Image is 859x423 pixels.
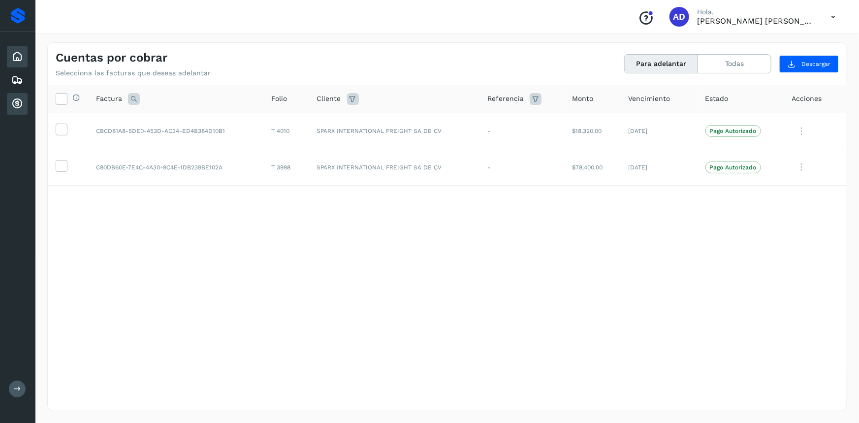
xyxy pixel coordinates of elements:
[96,94,122,104] span: Factura
[271,94,287,104] span: Folio
[309,113,480,149] td: SPARX INTERNATIONAL FREIGHT SA DE CV
[710,164,757,171] p: Pago Autorizado
[263,113,309,149] td: T 4010
[698,55,771,73] button: Todas
[697,16,815,26] p: ALMA DELIA CASTAÑEDA MERCADO
[479,149,564,186] td: -
[309,149,480,186] td: SPARX INTERNATIONAL FREIGHT SA DE CV
[779,55,839,73] button: Descargar
[479,113,564,149] td: -
[317,94,341,104] span: Cliente
[56,51,167,65] h4: Cuentas por cobrar
[88,149,263,186] td: C90DB60E-7E4C-4A30-9C4E-1DB239BE102A
[710,128,757,134] p: Pago Autorizado
[620,113,697,149] td: [DATE]
[697,8,815,16] p: Hola,
[620,149,697,186] td: [DATE]
[7,69,28,91] div: Embarques
[573,94,594,104] span: Monto
[7,46,28,67] div: Inicio
[628,94,670,104] span: Vencimiento
[88,113,263,149] td: CBCD81A8-5DE0-453D-AC34-ED4B384D10B1
[801,60,830,68] span: Descargar
[792,94,822,104] span: Acciones
[565,149,621,186] td: $78,400.00
[7,93,28,115] div: Cuentas por cobrar
[263,149,309,186] td: T 3998
[625,55,698,73] button: Para adelantar
[705,94,729,104] span: Estado
[565,113,621,149] td: $18,320.00
[56,69,211,77] p: Selecciona las facturas que deseas adelantar
[487,94,524,104] span: Referencia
